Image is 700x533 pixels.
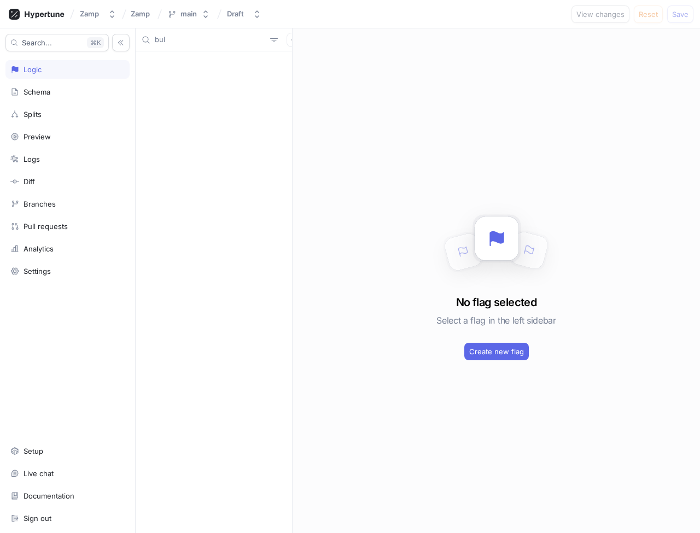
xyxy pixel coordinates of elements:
[667,5,693,23] button: Save
[22,39,52,46] span: Search...
[87,37,104,48] div: K
[24,87,50,96] div: Schema
[131,10,150,17] span: Zamp
[571,5,629,23] button: View changes
[639,11,658,17] span: Reset
[80,9,99,19] div: Zamp
[24,447,43,455] div: Setup
[24,65,42,74] div: Logic
[223,5,266,23] button: Draft
[5,487,130,505] a: Documentation
[24,491,74,500] div: Documentation
[163,5,214,23] button: main
[436,311,556,330] h5: Select a flag in the left sidebar
[456,294,536,311] h3: No flag selected
[576,11,625,17] span: View changes
[24,469,54,478] div: Live chat
[24,514,51,523] div: Sign out
[5,34,109,51] button: Search...K
[634,5,663,23] button: Reset
[24,244,54,253] div: Analytics
[24,222,68,231] div: Pull requests
[227,9,244,19] div: Draft
[464,343,529,360] button: Create new flag
[24,132,51,141] div: Preview
[75,5,121,23] button: Zamp
[24,155,40,163] div: Logs
[24,110,42,119] div: Splits
[24,200,56,208] div: Branches
[24,267,51,276] div: Settings
[180,9,197,19] div: main
[672,11,689,17] span: Save
[469,348,524,355] span: Create new flag
[24,177,35,186] div: Diff
[155,34,266,45] input: Search...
